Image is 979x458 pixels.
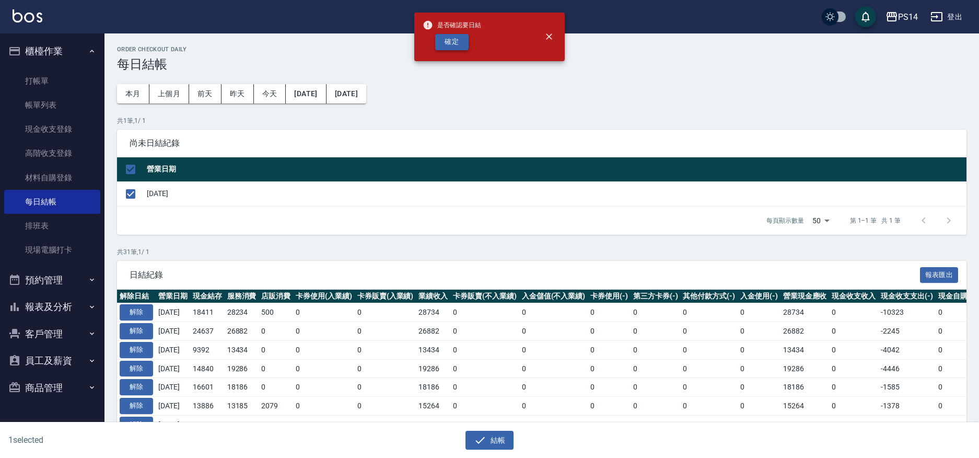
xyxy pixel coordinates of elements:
button: 解除 [120,342,153,358]
td: 1750 [829,415,878,434]
td: 28734 [780,303,830,322]
button: 解除 [120,361,153,377]
p: 共 1 筆, 1 / 1 [117,116,966,125]
th: 營業日期 [144,157,966,182]
a: 高階收支登錄 [4,141,100,165]
th: 現金結存 [190,290,225,303]
button: close [538,25,561,48]
th: 卡券販賣(入業績) [355,290,416,303]
td: 0 [519,415,588,434]
button: 解除 [120,379,153,395]
td: -1335 [878,415,936,434]
td: 0 [293,322,355,341]
a: 打帳單 [4,69,100,93]
td: 0 [450,378,519,397]
td: 0 [680,340,738,359]
button: 本月 [117,84,149,104]
td: 16601 [190,378,225,397]
td: 0 [738,340,780,359]
button: 解除 [120,304,153,320]
td: 0 [259,340,293,359]
td: 0 [588,322,631,341]
td: -1585 [878,378,936,397]
td: 0 [588,303,631,322]
td: 0 [680,322,738,341]
td: [DATE] [156,303,190,322]
td: 0 [631,303,681,322]
td: 0 [680,378,738,397]
td: 0 [680,397,738,416]
td: 15264 [780,397,830,416]
td: 0 [450,322,519,341]
a: 排班表 [4,214,100,238]
td: [DATE] [144,181,966,206]
td: 0 [680,415,738,434]
td: 0 [588,397,631,416]
td: 14840 [190,359,225,378]
td: 0 [519,359,588,378]
td: 0 [738,397,780,416]
th: 服務消費 [225,290,259,303]
button: 前天 [189,84,222,104]
td: 0 [293,415,355,434]
button: 報表及分析 [4,293,100,320]
td: 0 [293,397,355,416]
td: 13886 [190,397,225,416]
td: 0 [450,415,519,434]
td: 13185 [225,397,259,416]
th: 店販消費 [259,290,293,303]
td: 15264 [416,397,450,416]
td: 0 [588,340,631,359]
td: -2245 [878,322,936,341]
th: 第三方卡券(-) [631,290,681,303]
div: PS14 [898,10,918,24]
td: 26882 [225,322,259,341]
td: 0 [450,397,519,416]
td: 0 [738,359,780,378]
button: 確定 [435,34,469,50]
button: 櫃檯作業 [4,38,100,65]
td: 2079 [259,397,293,416]
td: 0 [259,378,293,397]
button: 今天 [254,84,286,104]
td: 0 [355,415,416,434]
th: 卡券使用(-) [588,290,631,303]
td: 35950 [190,415,225,434]
td: 0 [631,359,681,378]
p: 第 1–1 筆 共 1 筆 [850,216,901,225]
td: 0 [631,397,681,416]
td: 0 [450,359,519,378]
td: 0 [631,340,681,359]
button: 昨天 [222,84,254,104]
button: 登出 [926,7,966,27]
td: [DATE] [156,397,190,416]
th: 入金儲值(不入業績) [519,290,588,303]
td: 28234 [225,303,259,322]
button: [DATE] [286,84,326,104]
td: 0 [631,415,681,434]
td: 28734 [416,303,450,322]
button: save [855,6,876,27]
td: 26882 [780,322,830,341]
td: 13434 [780,340,830,359]
td: 13434 [225,340,259,359]
td: [DATE] [156,378,190,397]
td: 0 [738,415,780,434]
td: 0 [259,322,293,341]
a: 報表匯出 [920,269,959,279]
td: [DATE] [156,322,190,341]
h3: 每日結帳 [117,57,966,72]
td: 0 [355,322,416,341]
th: 現金收支收入 [829,290,878,303]
td: 0 [829,397,878,416]
button: 解除 [120,323,153,339]
td: 18186 [225,378,259,397]
td: 0 [293,303,355,322]
td: 0 [519,303,588,322]
th: 營業現金應收 [780,290,830,303]
div: 50 [808,207,833,235]
a: 現場電腦打卡 [4,238,100,262]
td: 0 [680,303,738,322]
button: 員工及薪資 [4,347,100,374]
td: 0 [355,378,416,397]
